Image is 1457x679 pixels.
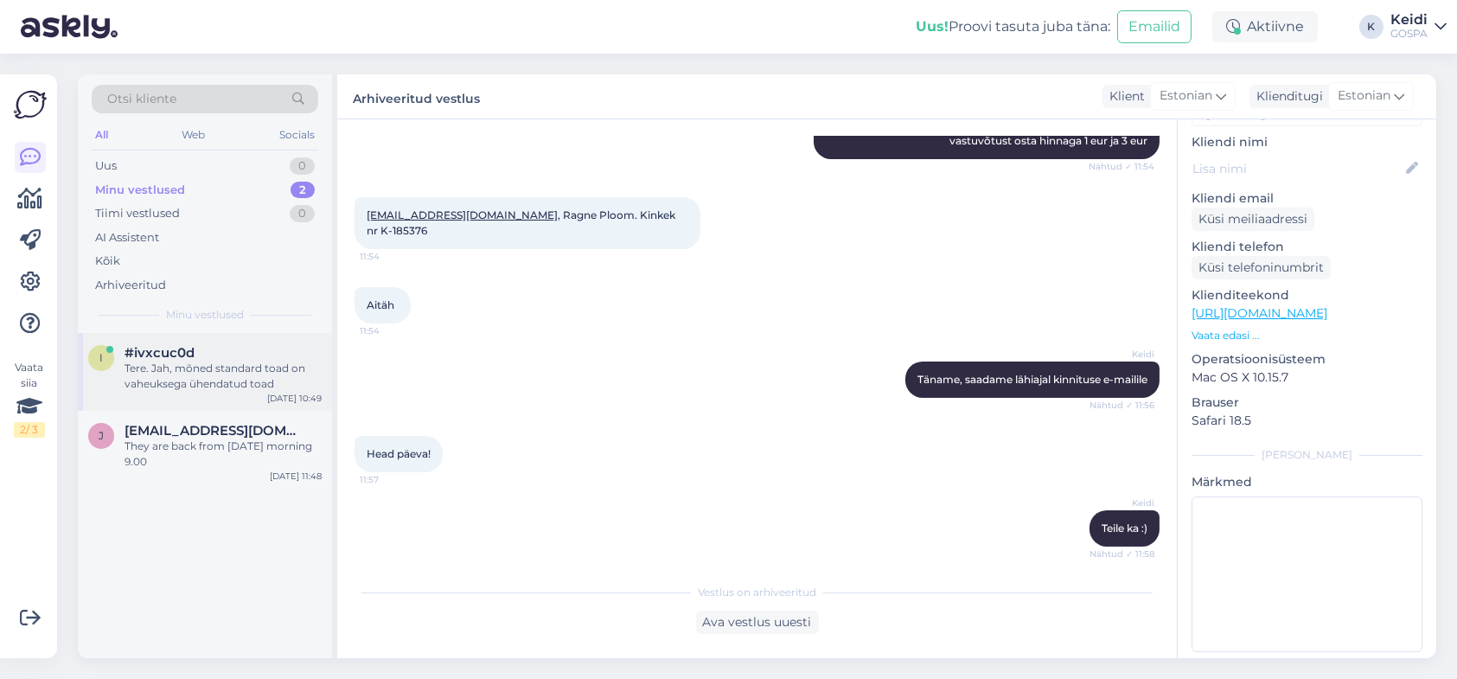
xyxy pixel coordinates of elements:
[916,16,1110,37] div: Proovi tasuta juba täna:
[916,18,949,35] b: Uus!
[1192,473,1422,491] p: Märkmed
[353,85,480,108] label: Arhiveeritud vestlus
[99,351,103,364] span: i
[291,182,315,199] div: 2
[125,423,304,439] span: jan.gustav@inbox.lv
[95,157,117,175] div: Uus
[1192,305,1327,321] a: [URL][DOMAIN_NAME]
[99,429,104,442] span: j
[1192,256,1331,279] div: Küsi telefoninumbrit
[917,373,1147,386] span: Täname, saadame lähiajal kinnituse e-mailile
[276,124,318,146] div: Socials
[1338,86,1390,106] span: Estonian
[1192,350,1422,368] p: Operatsioonisüsteem
[1090,348,1154,361] span: Keidi
[14,88,47,121] img: Askly Logo
[1249,87,1323,106] div: Klienditugi
[1192,208,1314,231] div: Küsi meiliaadressi
[1359,15,1384,39] div: K
[1102,87,1145,106] div: Klient
[1192,286,1422,304] p: Klienditeekond
[95,182,185,199] div: Minu vestlused
[1192,133,1422,151] p: Kliendi nimi
[1212,11,1318,42] div: Aktiivne
[125,439,322,470] div: They are back from [DATE] morning 9.00
[1160,86,1212,106] span: Estonian
[360,250,425,263] span: 11:54
[1192,238,1422,256] p: Kliendi telefon
[107,90,176,108] span: Otsi kliente
[1089,160,1154,173] span: Nähtud ✓ 11:54
[267,392,322,405] div: [DATE] 10:49
[92,124,112,146] div: All
[95,229,159,247] div: AI Assistent
[125,361,322,392] div: Tere. Jah, mõned standard toad on vaheuksega ühendatud toad
[1090,399,1154,412] span: Nähtud ✓ 11:56
[179,124,209,146] div: Web
[698,585,816,600] span: Vestlus on arhiveeritud
[1390,27,1428,41] div: GOSPA
[1192,368,1422,387] p: Mac OS X 10.15.7
[95,253,120,270] div: Kõik
[14,360,45,438] div: Vaata siia
[1102,522,1147,535] span: Teile ka :)
[1390,13,1447,41] a: KeidiGOSPA
[1192,394,1422,412] p: Brauser
[166,307,244,323] span: Minu vestlused
[95,277,166,294] div: Arhiveeritud
[367,298,394,311] span: Aitäh
[1090,496,1154,509] span: Keidi
[360,324,425,337] span: 11:54
[270,470,322,483] div: [DATE] 11:48
[290,205,315,222] div: 0
[125,345,195,361] span: #ivxcuc0d
[1192,447,1422,463] div: [PERSON_NAME]
[367,208,558,221] a: [EMAIL_ADDRESS][DOMAIN_NAME]
[1192,189,1422,208] p: Kliendi email
[1192,328,1422,343] p: Vaata edasi ...
[1192,412,1422,430] p: Safari 18.5
[367,208,678,237] span: , Ragne Ploom. Kinkek nr K-185376
[1090,548,1154,560] span: Nähtud ✓ 11:58
[1117,10,1192,43] button: Emailid
[1390,13,1428,27] div: Keidi
[1192,159,1403,178] input: Lisa nimi
[95,205,180,222] div: Tiimi vestlused
[367,447,431,460] span: Head päeva!
[290,157,315,175] div: 0
[360,473,425,486] span: 11:57
[14,422,45,438] div: 2 / 3
[696,611,819,634] div: Ava vestlus uuesti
